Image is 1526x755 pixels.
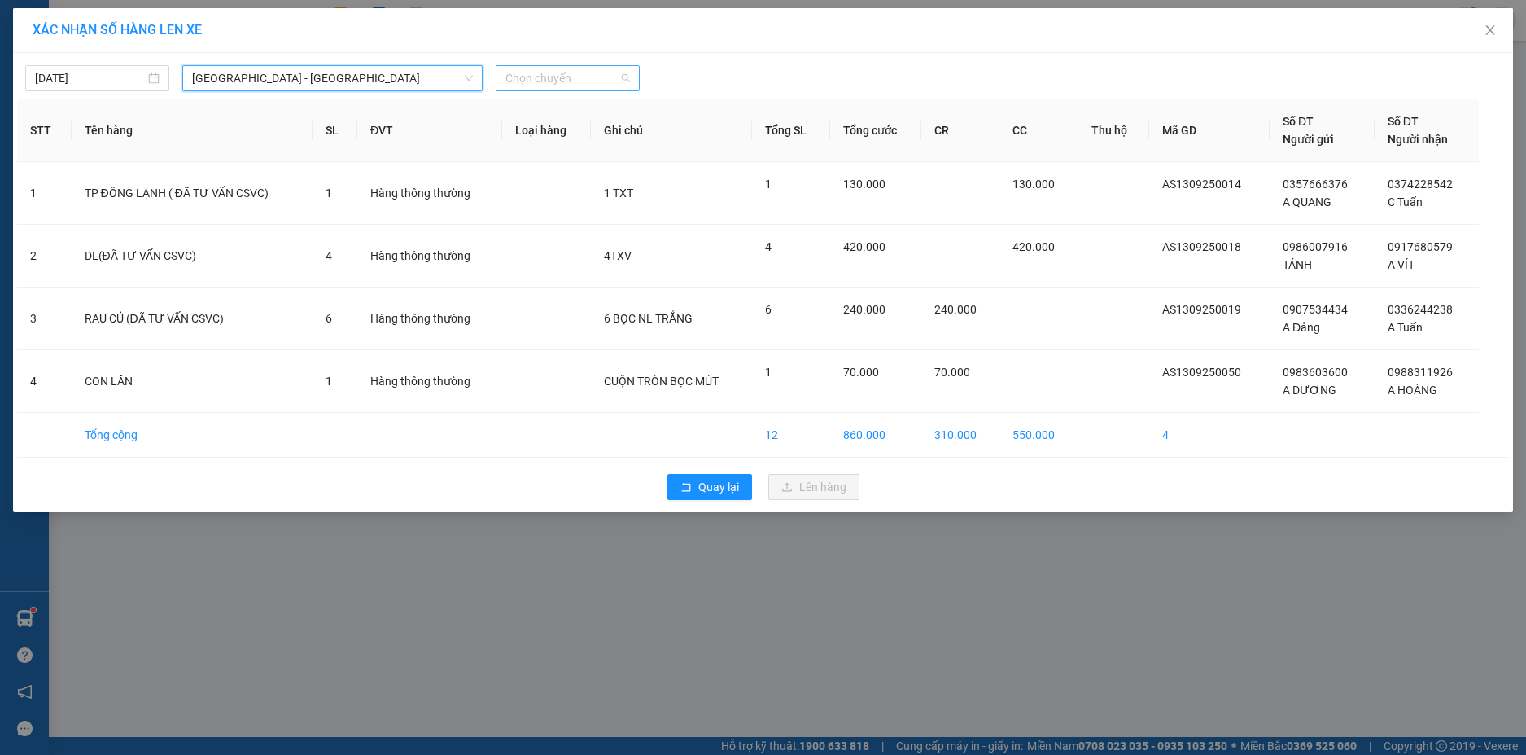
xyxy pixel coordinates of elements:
span: C Tuấn [1388,195,1423,209]
span: AS1309250019 [1162,303,1241,316]
td: Hàng thông thường [357,225,502,288]
span: AS1309250050 [1162,366,1241,379]
span: 6 [765,303,772,316]
span: close [1484,24,1497,37]
span: TÁNH [1283,258,1312,271]
td: 3 [17,288,72,350]
span: AS1309250055 - [87,46,312,75]
th: Thu hộ [1078,99,1149,162]
td: DL(ĐÃ TƯ VẤN CSVC) [72,225,313,288]
span: Quay lại [698,478,739,496]
span: Sài Gòn - Đà Lạt [192,66,473,90]
span: 0357666376 [1283,178,1348,191]
th: Tổng SL [752,99,829,162]
span: AS1309250014 [1162,178,1241,191]
span: Người gửi [1283,133,1334,146]
span: A Đảng [1283,321,1320,334]
td: CON LĂN [72,350,313,413]
span: Gửi: [87,9,186,26]
span: 1 [765,366,772,379]
td: Hàng thông thường [357,288,502,350]
span: A QUANG [1283,195,1331,209]
span: 70.000 [934,366,970,379]
span: 20:10:54 [DATE] [102,61,197,75]
span: 420.000 [1012,240,1055,253]
td: Hàng thông thường [357,350,502,413]
span: 0336244238 [1388,303,1453,316]
span: XÁC NHẬN SỐ HÀNG LÊN XE [33,22,202,37]
button: Close [1467,8,1513,54]
span: 4 [326,249,332,262]
th: Mã GD [1149,99,1270,162]
td: Tổng cộng [72,413,313,458]
button: rollbackQuay lại [667,474,752,500]
span: 0907534434 [1283,303,1348,316]
td: 4 [17,350,72,413]
span: LINDA - 0944344155 [87,29,208,43]
th: ĐVT [357,99,502,162]
span: 1 [765,178,772,191]
span: A DƯƠNG [1283,384,1336,397]
th: Tổng cước [830,99,921,162]
td: 12 [752,413,829,458]
th: Ghi chú [591,99,753,162]
span: 6 BỌC NL TRẮNG [604,312,693,325]
button: uploadLên hàng [768,474,859,500]
span: Số ĐT [1283,115,1314,128]
span: 240.000 [843,303,885,316]
span: 4 [765,240,772,253]
span: 0986007916 [1283,240,1348,253]
td: 310.000 [921,413,999,458]
span: 420.000 [843,240,885,253]
th: CC [999,99,1078,162]
td: 1 [17,162,72,225]
span: 6 [326,312,332,325]
span: 1 [326,187,332,200]
td: 4 [1149,413,1270,458]
span: 240.000 [934,303,977,316]
span: An Sương [116,9,186,26]
span: Chọn chuyến [505,66,630,90]
span: Số ĐT [1388,115,1419,128]
span: A Tuấn [1388,321,1423,334]
th: SL [313,99,357,162]
span: CUỘN TRÒN BỌC MÚT [604,375,719,388]
strong: Nhận: [9,90,337,178]
td: 550.000 [999,413,1078,458]
span: 130.000 [1012,178,1055,191]
span: down [464,73,474,83]
span: 70.000 [843,366,879,379]
th: Tên hàng [72,99,313,162]
span: A VÍT [1388,258,1415,271]
span: 0988311926 [1388,366,1453,379]
input: 13/09/2025 [35,69,145,87]
span: Người nhận [1388,133,1448,146]
span: A HOÀNG [1388,384,1437,397]
span: 1 [326,375,332,388]
span: 130.000 [843,178,885,191]
span: 0983603600 [1283,366,1348,379]
td: 860.000 [830,413,921,458]
th: STT [17,99,72,162]
span: rollback [680,481,692,494]
td: RAU CỦ (ĐÃ TƯ VẤN CSVC) [72,288,313,350]
td: Hàng thông thường [357,162,502,225]
span: huutrungas.tienoanh - In: [87,46,312,75]
th: CR [921,99,999,162]
span: AS1309250018 [1162,240,1241,253]
td: TP ĐÔNG LẠNH ( ĐÃ TƯ VẤN CSVC) [72,162,313,225]
td: 2 [17,225,72,288]
span: 0917680579 [1388,240,1453,253]
span: 0374228542 [1388,178,1453,191]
